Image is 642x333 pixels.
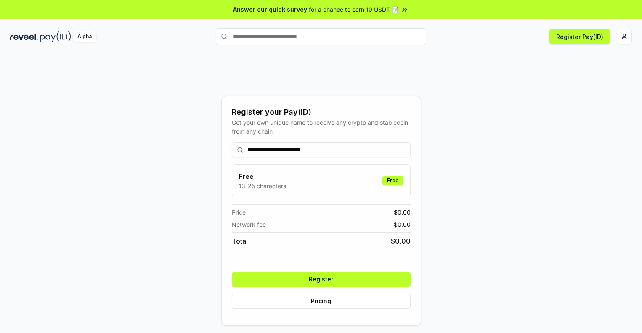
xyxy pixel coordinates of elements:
[232,272,411,287] button: Register
[549,29,610,44] button: Register Pay(ID)
[239,181,286,190] p: 13-25 characters
[73,31,96,42] div: Alpha
[239,171,286,181] h3: Free
[309,5,399,14] span: for a chance to earn 10 USDT 📝
[232,220,266,229] span: Network fee
[394,220,411,229] span: $ 0.00
[10,31,38,42] img: reveel_dark
[382,176,403,185] div: Free
[232,118,411,136] div: Get your own unique name to receive any crypto and stablecoin, from any chain
[40,31,71,42] img: pay_id
[394,208,411,217] span: $ 0.00
[232,236,248,246] span: Total
[233,5,307,14] span: Answer our quick survey
[232,106,411,118] div: Register your Pay(ID)
[232,208,246,217] span: Price
[391,236,411,246] span: $ 0.00
[232,294,411,309] button: Pricing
